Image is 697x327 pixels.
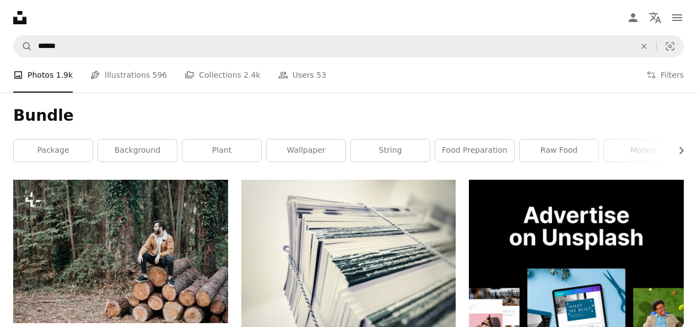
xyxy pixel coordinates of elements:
[90,57,167,93] a: Illustrations 596
[646,57,684,93] button: Filters
[13,180,228,323] img: a man sitting on top of a pile of logs
[153,69,168,81] span: 596
[14,36,33,57] button: Search Unsplash
[622,7,644,29] a: Log in / Sign up
[14,140,93,162] a: package
[666,7,688,29] button: Menu
[632,36,656,57] button: Clear
[657,36,683,57] button: Visual search
[13,106,684,126] h1: Bundle
[182,140,261,162] a: plant
[520,140,598,162] a: raw food
[244,69,260,81] span: 2.4k
[13,246,228,256] a: a man sitting on top of a pile of logs
[13,35,684,57] form: Find visuals sitewide
[267,140,345,162] a: wallpaper
[98,140,177,162] a: background
[644,7,666,29] button: Language
[671,140,684,162] button: scroll list to the right
[241,255,456,265] a: a close-up of a book
[351,140,430,162] a: string
[278,57,327,93] a: Users 53
[13,11,26,24] a: Home — Unsplash
[435,140,514,162] a: food preparation
[316,69,326,81] span: 53
[604,140,683,162] a: money
[185,57,260,93] a: Collections 2.4k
